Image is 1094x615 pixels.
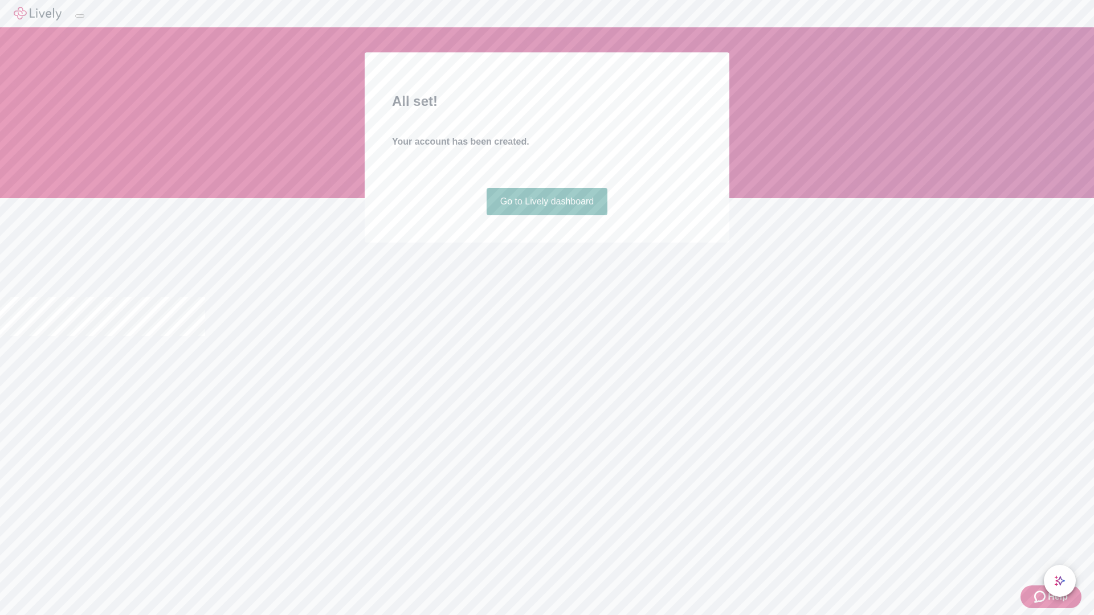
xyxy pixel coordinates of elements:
[75,14,84,18] button: Log out
[1034,590,1048,604] svg: Zendesk support icon
[1048,590,1068,604] span: Help
[1044,565,1076,597] button: chat
[1020,585,1081,608] button: Zendesk support iconHelp
[14,7,62,20] img: Lively
[392,135,702,149] h4: Your account has been created.
[487,188,608,215] a: Go to Lively dashboard
[1054,575,1066,587] svg: Lively AI Assistant
[392,91,702,112] h2: All set!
